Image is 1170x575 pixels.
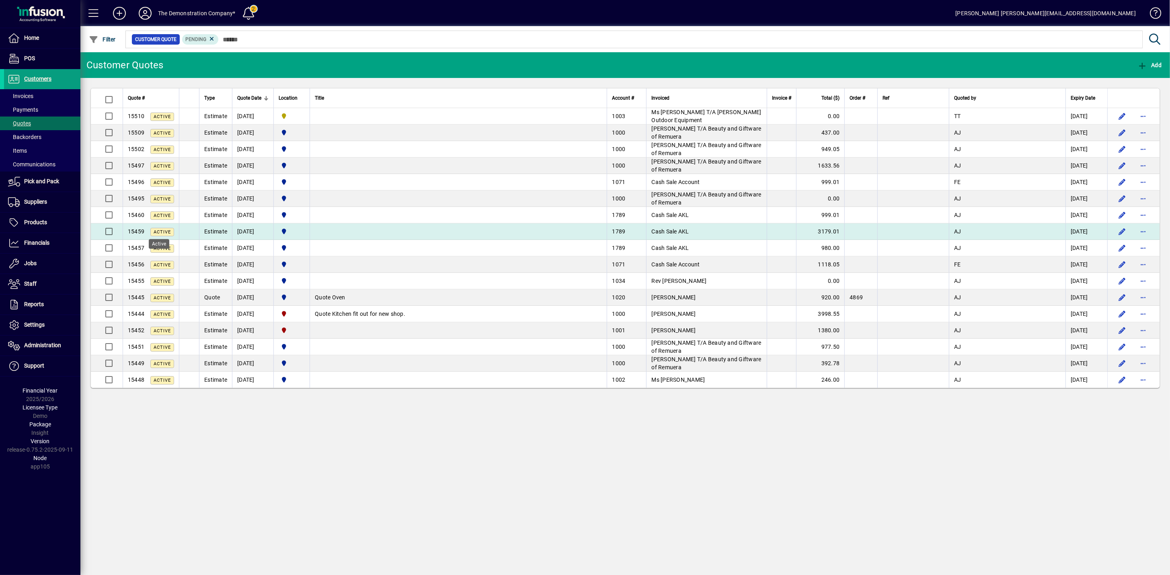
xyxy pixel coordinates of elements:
[612,113,625,119] span: 1003
[154,164,171,169] span: Active
[954,94,976,102] span: Quoted by
[1116,307,1129,320] button: Edit
[796,339,844,355] td: 977.50
[34,455,47,461] span: Node
[4,213,80,233] a: Products
[1065,289,1107,306] td: [DATE]
[651,340,761,354] span: [PERSON_NAME] T/A Beauty and Giftware of Remuera
[4,49,80,69] a: POS
[29,421,51,428] span: Package
[4,336,80,356] a: Administration
[651,109,762,123] span: Ms [PERSON_NAME] T/A [PERSON_NAME] Outdoor Equipment
[128,377,144,383] span: 15448
[31,438,50,444] span: Version
[1065,339,1107,355] td: [DATE]
[651,245,689,251] span: Cash Sale AKL
[315,94,324,102] span: Title
[955,7,1136,20] div: [PERSON_NAME] [PERSON_NAME][EMAIL_ADDRESS][DOMAIN_NAME]
[651,294,696,301] span: [PERSON_NAME]
[4,274,80,294] a: Staff
[1065,207,1107,223] td: [DATE]
[24,178,59,184] span: Pick and Pack
[87,32,118,47] button: Filter
[232,223,273,240] td: [DATE]
[128,195,144,202] span: 15495
[612,377,625,383] span: 1002
[279,375,305,384] span: Auckland
[1137,373,1149,386] button: More options
[796,289,844,306] td: 920.00
[612,212,625,218] span: 1789
[612,311,625,317] span: 1000
[128,179,144,185] span: 15496
[1065,355,1107,372] td: [DATE]
[154,196,171,202] span: Active
[237,94,269,102] div: Quote Date
[954,113,961,119] span: TT
[612,278,625,284] span: 1034
[154,361,171,366] span: Active
[158,7,236,20] div: The Demonstration Company*
[8,106,38,113] span: Payments
[954,360,961,366] span: AJ
[1116,126,1129,139] button: Edit
[1116,159,1129,172] button: Edit
[1137,258,1149,271] button: More options
[796,190,844,207] td: 0.00
[1065,223,1107,240] td: [DATE]
[1137,126,1149,139] button: More options
[237,94,261,102] span: Quote Date
[651,158,761,173] span: [PERSON_NAME] T/A Beauty and Giftware of Remuera
[24,362,44,369] span: Support
[1065,190,1107,207] td: [DATE]
[232,273,273,289] td: [DATE]
[149,239,169,249] div: Active
[1135,58,1164,72] button: Add
[107,6,132,20] button: Add
[612,195,625,202] span: 1000
[796,125,844,141] td: 437.00
[232,190,273,207] td: [DATE]
[1116,176,1129,188] button: Edit
[204,129,227,136] span: Estimate
[1116,209,1129,221] button: Edit
[1137,176,1149,188] button: More options
[796,273,844,289] td: 0.00
[232,174,273,190] td: [DATE]
[154,312,171,317] span: Active
[154,295,171,301] span: Active
[1116,324,1129,337] button: Edit
[204,360,227,366] span: Estimate
[1065,322,1107,339] td: [DATE]
[24,55,35,61] span: POS
[279,309,305,318] span: Christchurch
[279,94,298,102] span: Location
[23,404,58,411] span: Licensee Type
[128,360,144,366] span: 15449
[1137,143,1149,156] button: More options
[954,327,961,334] span: AJ
[279,276,305,285] span: Auckland
[128,245,144,251] span: 15457
[954,294,961,301] span: AJ
[1116,274,1129,287] button: Edit
[4,158,80,171] a: Communications
[204,228,227,235] span: Estimate
[89,36,116,43] span: Filter
[204,311,227,317] span: Estimate
[232,125,273,141] td: [DATE]
[1137,241,1149,254] button: More options
[1137,192,1149,205] button: More options
[651,125,761,140] span: [PERSON_NAME] T/A Beauty and Giftware of Remuera
[8,134,41,140] span: Backorders
[279,145,305,153] span: Auckland
[232,256,273,273] td: [DATE]
[954,212,961,218] span: AJ
[1137,225,1149,238] button: More options
[612,294,625,301] span: 1020
[232,372,273,388] td: [DATE]
[154,229,171,235] span: Active
[954,195,961,202] span: AJ
[204,327,227,334] span: Estimate
[315,311,405,317] span: Quote Kitchen fit out for new shop.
